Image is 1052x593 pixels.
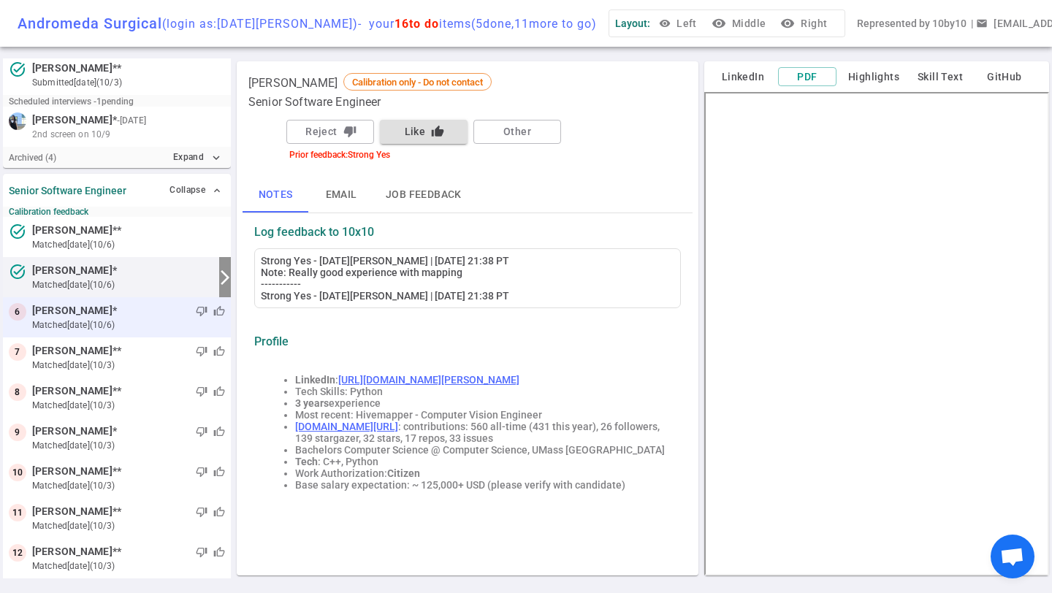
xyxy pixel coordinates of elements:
span: email [976,18,988,29]
span: thumb_up [213,426,225,437]
button: Collapse [166,180,225,201]
li: : [295,374,669,386]
small: matched [DATE] (10/3) [32,399,225,412]
small: - [DATE] [117,114,146,127]
button: LinkedIn [714,68,772,86]
div: 7 [9,343,26,361]
span: thumb_down [196,466,207,478]
small: matched [DATE] (10/3) [32,439,225,452]
span: [PERSON_NAME] [32,263,113,278]
div: 11 [9,504,26,521]
button: Email [308,177,374,213]
span: thumb_down [196,305,207,317]
small: Calibration feedback [9,207,225,217]
button: GitHub [975,68,1034,86]
small: matched [DATE] (10/6) [32,318,225,332]
strong: Profile [254,334,289,348]
span: [PERSON_NAME] [32,223,113,238]
span: thumb_up [213,506,225,518]
button: Other [473,120,561,144]
small: submitted [DATE] (10/3) [32,76,225,89]
b: Tech [295,456,318,467]
span: thumb_down [196,345,207,357]
button: Job feedback [374,177,473,213]
div: basic tabs example [243,177,693,213]
span: expand_less [211,185,223,196]
small: matched [DATE] (10/3) [32,359,225,372]
li: Work Authorization: [295,467,669,479]
small: Scheduled interviews - 1 pending [9,96,134,107]
button: visibilityMiddle [709,10,771,37]
div: Strong Yes - [DATE][PERSON_NAME] | [DATE] 21:38 PT Note: Really good experience with mapping ----... [261,255,674,302]
span: thumb_up [213,466,225,478]
a: [DOMAIN_NAME][URL] [295,421,398,432]
a: [URL][DOMAIN_NAME][PERSON_NAME] [338,374,519,386]
button: Notes [243,177,308,213]
i: thumb_up [431,125,444,138]
span: [PERSON_NAME] [32,112,113,128]
span: thumb_down [196,386,207,397]
span: thumb_up [213,386,225,397]
button: Rejectthumb_down [286,120,374,144]
i: expand_more [210,151,223,164]
span: thumb_down [196,506,207,518]
span: visibility [659,18,671,29]
span: [PERSON_NAME] [32,61,113,76]
div: 10 [9,464,26,481]
div: Open chat [991,535,1034,578]
button: Skill Text [911,68,969,86]
small: matched [DATE] (10/6) [32,238,225,251]
b: 3 years [295,397,329,409]
i: thumb_down [343,125,357,138]
div: 9 [9,424,26,441]
small: matched [DATE] (10/6) [32,278,213,291]
li: Bachelors Computer Science @ Computer Science, UMass [GEOGRAPHIC_DATA] [295,444,669,456]
button: Expandexpand_more [169,147,225,168]
span: [PERSON_NAME] [32,383,113,399]
span: 16 to do [394,17,439,31]
li: Tech Skills: Python [295,386,669,397]
span: Calibration only - Do not contact [347,77,488,88]
span: (login as: [DATE][PERSON_NAME] ) [162,17,358,31]
span: [PERSON_NAME] [248,76,338,91]
button: Left [656,10,703,37]
div: 8 [9,383,26,401]
span: thumb_up [213,546,225,558]
small: matched [DATE] (10/3) [32,479,225,492]
i: visibility [712,16,726,31]
span: 2nd screen on 10/9 [32,128,110,141]
i: task_alt [9,61,26,78]
small: Archived ( 4 ) [9,153,56,163]
li: Base salary expectation: ~ 125,000+ USD (please verify with candidate) [295,479,669,491]
div: 12 [9,544,26,562]
span: [PERSON_NAME] [32,464,113,479]
li: : C++, Python [295,456,669,467]
span: [PERSON_NAME] [32,303,113,318]
span: - your items ( 5 done, 11 more to go) [358,17,597,31]
iframe: candidate_document_preview__iframe [704,92,1049,575]
small: matched [DATE] (10/3) [32,519,225,532]
span: thumb_up [213,305,225,317]
span: [PERSON_NAME] [32,424,113,439]
div: 6 [9,303,26,321]
span: [PERSON_NAME] [32,504,113,519]
li: Most recent: Hivemapper - Computer Vision Engineer [295,409,669,421]
strong: Senior Software Engineer [9,185,126,196]
span: [PERSON_NAME] [32,343,113,359]
button: visibilityRight [777,10,833,37]
span: thumb_up [213,345,225,357]
span: thumb_down [196,546,207,558]
b: LinkedIn [295,374,335,386]
b: Citizen [387,467,420,479]
small: matched [DATE] (10/3) [32,559,225,573]
i: task_alt [9,263,26,280]
i: arrow_forward_ios [216,269,234,286]
button: Likethumb_up [380,120,468,144]
img: c71242d41979be291fd4fc4e6bf8b5af [9,112,26,130]
button: PDF [778,67,836,87]
li: : contributions: 560 all-time (431 this year), 26 followers, 139 stargazer, 32 stars, 17 repos, 3... [295,421,669,444]
div: Andromeda Surgical [18,15,597,32]
span: thumb_down [196,426,207,437]
li: experience [295,397,669,409]
button: Highlights [842,68,905,86]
